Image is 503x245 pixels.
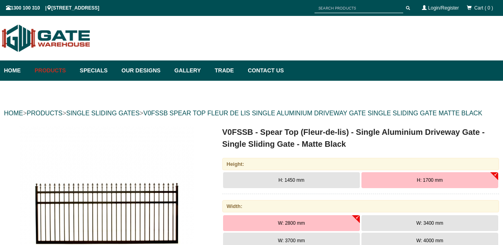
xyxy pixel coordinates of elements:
a: Login/Register [428,5,459,11]
a: SINGLE SLIDING GATES [66,110,140,117]
button: W: 2800 mm [223,215,360,231]
div: Width: [222,200,499,212]
button: H: 1700 mm [361,172,498,188]
span: H: 1450 mm [278,177,304,183]
a: V0FSSB SPEAR TOP FLEUR DE LIS SINGLE ALUMINIUM DRIVEWAY GATE SINGLE SLIDING GATE MATTE BLACK [143,110,482,117]
a: Gallery [171,60,211,81]
a: HOME [4,110,23,117]
a: Products [31,60,76,81]
a: PRODUCTS [27,110,62,117]
h1: V0FSSB - Spear Top (Fleur-de-lis) - Single Aluminium Driveway Gate - Single Sliding Gate - Matte ... [222,126,499,150]
div: > > > [4,101,499,126]
span: W: 2800 mm [278,220,305,226]
a: Contact Us [244,60,284,81]
input: SEARCH PRODUCTS [315,3,403,13]
span: W: 4000 mm [416,238,443,243]
span: Cart ( 0 ) [474,5,493,11]
a: Home [4,60,31,81]
a: Our Designs [118,60,171,81]
a: Trade [211,60,244,81]
span: W: 3700 mm [278,238,305,243]
span: H: 1700 mm [417,177,443,183]
a: Specials [76,60,118,81]
span: W: 3400 mm [416,220,443,226]
div: Height: [222,158,499,170]
span: 1300 100 310 | [STREET_ADDRESS] [6,5,99,11]
button: H: 1450 mm [223,172,360,188]
button: W: 3400 mm [361,215,498,231]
